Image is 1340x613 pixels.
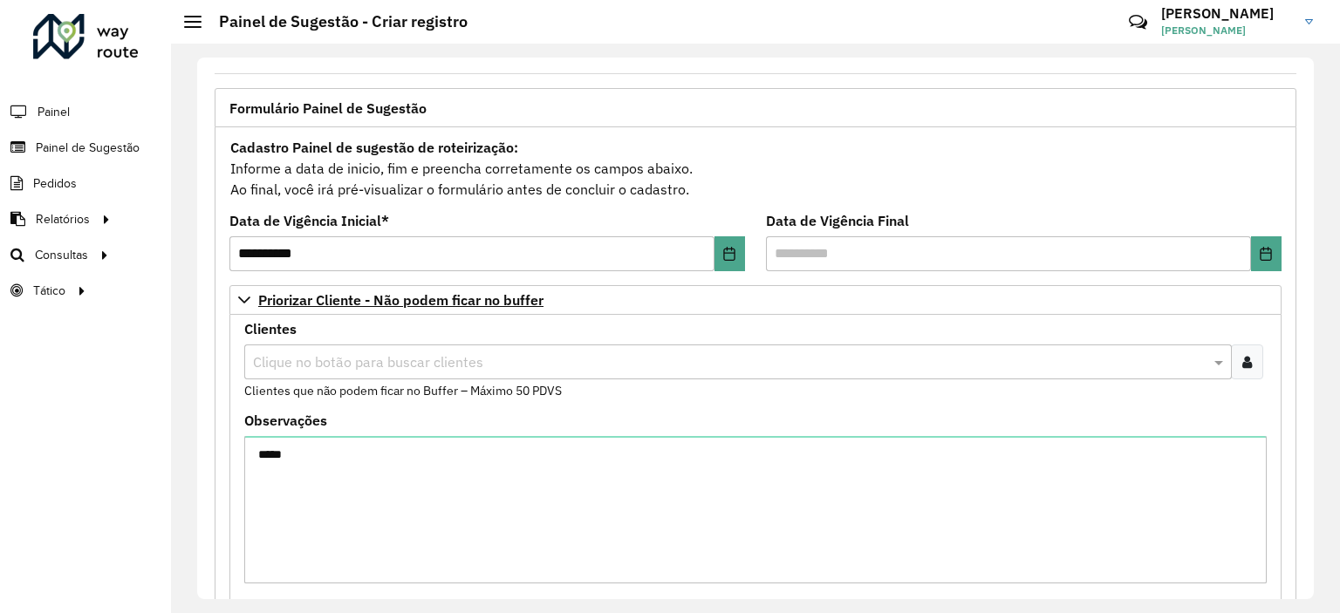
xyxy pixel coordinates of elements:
label: Data de Vigência Final [766,210,909,231]
button: Choose Date [1251,236,1282,271]
div: Priorizar Cliente - Não podem ficar no buffer [229,315,1282,606]
span: Painel [38,103,70,121]
a: Priorizar Cliente - Não podem ficar no buffer [229,285,1282,315]
h3: [PERSON_NAME] [1161,5,1292,22]
label: Observações [244,410,327,431]
span: Painel de Sugestão [36,139,140,157]
small: Clientes que não podem ficar no Buffer – Máximo 50 PDVS [244,383,562,398]
span: Pedidos [33,174,77,193]
span: [PERSON_NAME] [1161,23,1292,38]
span: Consultas [35,246,88,264]
a: Contato Rápido [1119,3,1157,41]
div: Informe a data de inicio, fim e preencha corretamente os campos abaixo. Ao final, você irá pré-vi... [229,136,1282,201]
span: Formulário Painel de Sugestão [229,101,427,115]
span: Relatórios [36,210,90,228]
label: Clientes [244,318,297,339]
label: Data de Vigência Inicial [229,210,389,231]
span: Tático [33,282,65,300]
h2: Painel de Sugestão - Criar registro [202,12,468,31]
span: Priorizar Cliente - Não podem ficar no buffer [258,293,544,307]
button: Choose Date [714,236,745,271]
strong: Cadastro Painel de sugestão de roteirização: [230,139,518,156]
